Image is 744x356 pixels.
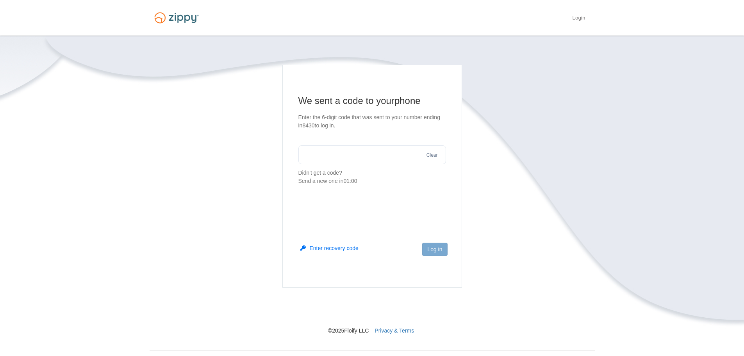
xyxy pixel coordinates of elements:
p: Enter the 6-digit code that was sent to your number ending in 8430 to log in. [298,113,446,130]
nav: © 2025 Floify LLC [150,288,595,335]
img: Logo [150,9,203,27]
div: Send a new one in 01:00 [298,177,446,185]
h1: We sent a code to your phone [298,95,446,107]
button: Clear [424,152,440,159]
button: Enter recovery code [300,244,359,252]
a: Login [572,15,585,23]
button: Log in [422,243,447,256]
a: Privacy & Terms [375,327,414,334]
p: Didn't get a code? [298,169,446,185]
